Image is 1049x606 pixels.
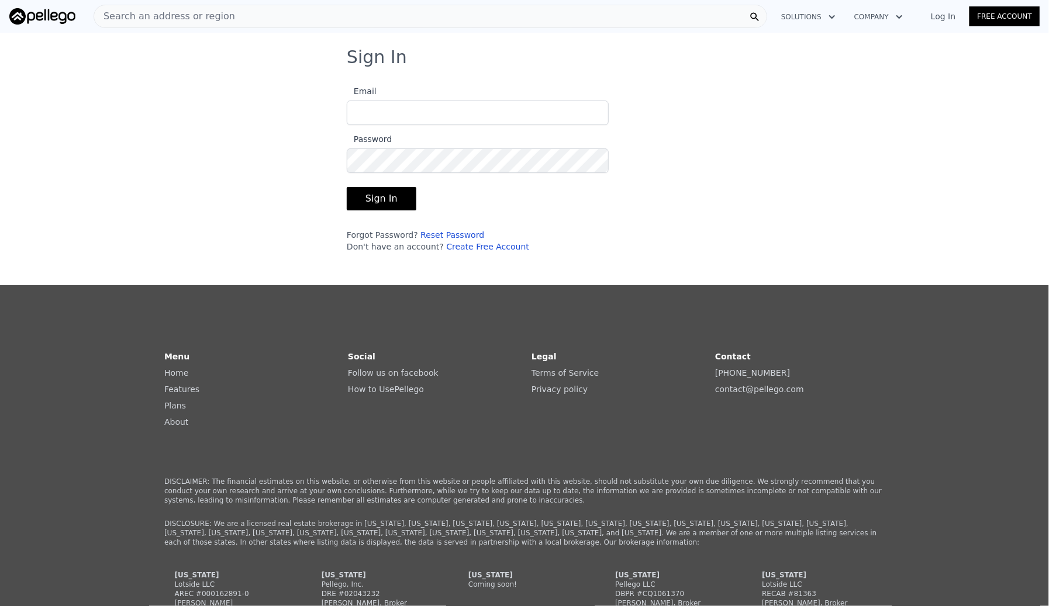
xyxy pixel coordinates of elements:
[762,570,874,580] div: [US_STATE]
[164,519,885,547] p: DISCLOSURE: We are a licensed real estate brokerage in [US_STATE], [US_STATE], [US_STATE], [US_ST...
[94,9,235,23] span: Search an address or region
[347,229,609,252] div: Forgot Password? Don't have an account?
[9,8,75,25] img: Pellego
[164,417,188,427] a: About
[348,385,424,394] a: How to UsePellego
[762,580,874,589] div: Lotside LLC
[347,86,377,96] span: Email
[969,6,1040,26] a: Free Account
[175,570,287,580] div: [US_STATE]
[164,477,885,505] p: DISCLAIMER: The financial estimates on this website, or otherwise from this website or people aff...
[615,589,727,598] div: DBPR #CQ1061370
[715,352,751,361] strong: Contact
[615,580,727,589] div: Pellego LLC
[468,580,581,589] div: Coming soon!
[175,580,287,589] div: Lotside LLC
[772,6,845,27] button: Solutions
[532,352,557,361] strong: Legal
[164,368,188,378] a: Home
[715,385,804,394] a: contact@pellego.com
[446,242,529,251] a: Create Free Account
[322,570,434,580] div: [US_STATE]
[615,570,727,580] div: [US_STATE]
[762,589,874,598] div: RECAB #81363
[322,589,434,598] div: DRE #02043232
[322,580,434,589] div: Pellego, Inc.
[347,101,609,125] input: Email
[175,589,287,598] div: AREC #000162891-0
[420,230,484,240] a: Reset Password
[164,385,199,394] a: Features
[532,368,599,378] a: Terms of Service
[347,148,609,173] input: Password
[347,134,392,144] span: Password
[468,570,581,580] div: [US_STATE]
[164,401,186,410] a: Plans
[348,368,439,378] a: Follow us on facebook
[917,11,969,22] a: Log In
[347,47,702,68] h3: Sign In
[164,352,189,361] strong: Menu
[715,368,790,378] a: [PHONE_NUMBER]
[845,6,912,27] button: Company
[347,187,416,210] button: Sign In
[348,352,375,361] strong: Social
[532,385,588,394] a: Privacy policy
